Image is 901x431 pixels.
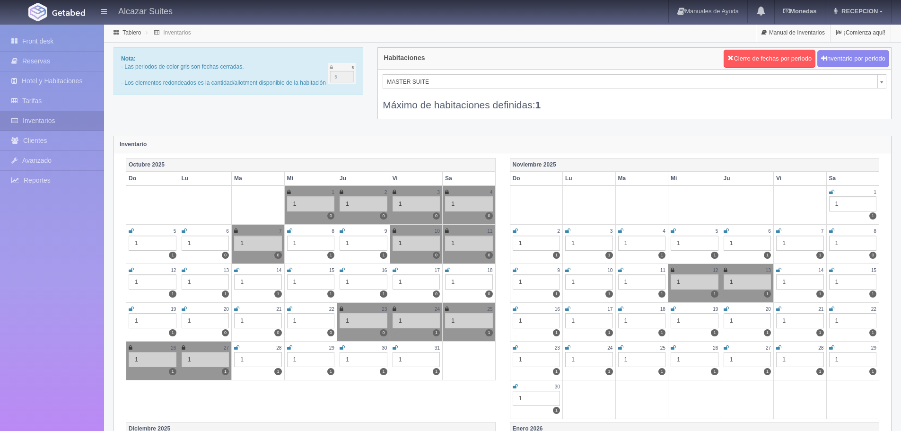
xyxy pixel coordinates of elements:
div: 1 [129,352,176,367]
div: 1 [340,352,387,367]
a: Inventarios [163,29,191,36]
div: - Las periodos de color gris son fechas cerradas. - Los elementos redondeados es la cantidad/allo... [114,47,363,95]
small: 24 [435,307,440,312]
label: 1 [658,290,665,298]
div: 1 [671,313,718,328]
small: 3 [610,229,613,234]
div: 1 [829,236,877,251]
small: 1 [332,190,334,195]
div: 1 [513,274,560,290]
small: 25 [487,307,492,312]
h4: Alcazar Suites [118,5,173,17]
label: 1 [380,290,387,298]
small: 4 [663,229,665,234]
a: ¡Comienza aquí! [831,24,891,42]
small: 6 [768,229,771,234]
label: 1 [658,252,665,259]
div: 1 [513,352,560,367]
th: Sa [826,172,879,185]
div: 1 [287,274,335,290]
div: 1 [182,313,229,328]
button: Cierre de fechas por periodo [724,50,815,68]
th: Lu [563,172,616,185]
label: 1 [816,290,823,298]
div: 1 [618,274,666,290]
div: 1 [129,313,176,328]
small: 16 [382,268,387,273]
label: 0 [433,290,440,298]
th: Mi [284,172,337,185]
div: 1 [393,236,440,251]
label: 1 [869,329,876,336]
b: Nota: [121,55,136,62]
label: 1 [380,368,387,375]
div: 1 [287,236,335,251]
small: 5 [174,229,176,234]
small: 15 [329,268,334,273]
small: 26 [171,345,176,351]
th: Ju [337,172,390,185]
div: 1 [393,196,440,211]
small: 12 [171,268,176,273]
small: 23 [382,307,387,312]
small: 12 [713,268,718,273]
small: 14 [276,268,281,273]
small: 19 [713,307,718,312]
label: 1 [169,290,176,298]
small: 20 [224,307,229,312]
th: Do [510,172,563,185]
small: 5 [716,229,718,234]
small: 11 [487,229,492,234]
label: 0 [222,329,229,336]
label: 1 [764,329,771,336]
div: 1 [445,196,493,211]
a: Manual de Inventarios [756,24,830,42]
small: 3 [437,190,440,195]
label: 1 [485,329,492,336]
a: Tablero [122,29,141,36]
div: 1 [565,274,613,290]
label: 1 [869,368,876,375]
div: 1 [182,352,229,367]
div: 1 [129,236,176,251]
label: 1 [327,252,334,259]
div: Máximo de habitaciones definidas: [383,88,886,112]
label: 1 [553,368,560,375]
div: 1 [724,236,771,251]
label: 1 [605,329,612,336]
small: 16 [555,307,560,312]
label: 1 [605,252,612,259]
small: 26 [713,345,718,351]
div: 1 [445,313,493,328]
div: 1 [513,236,560,251]
label: 0 [433,212,440,220]
div: 1 [393,313,440,328]
div: 1 [618,313,666,328]
label: 0 [380,212,387,220]
label: 1 [222,368,229,375]
small: 29 [871,345,876,351]
label: 1 [274,368,281,375]
div: 1 [671,274,718,290]
label: 0 [485,252,492,259]
small: 23 [555,345,560,351]
label: 1 [327,290,334,298]
th: Vi [390,172,443,185]
div: 1 [393,352,440,367]
label: 1 [605,368,612,375]
div: 1 [287,196,335,211]
div: 1 [287,352,335,367]
label: 1 [327,368,334,375]
small: 18 [487,268,492,273]
small: 10 [607,268,612,273]
small: 30 [555,384,560,389]
th: Ju [721,172,774,185]
small: 28 [818,345,823,351]
b: Monedas [783,8,816,15]
div: 1 [393,274,440,290]
label: 1 [816,368,823,375]
div: 1 [287,313,335,328]
label: 1 [380,252,387,259]
label: 0 [327,212,334,220]
label: 1 [711,368,718,375]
